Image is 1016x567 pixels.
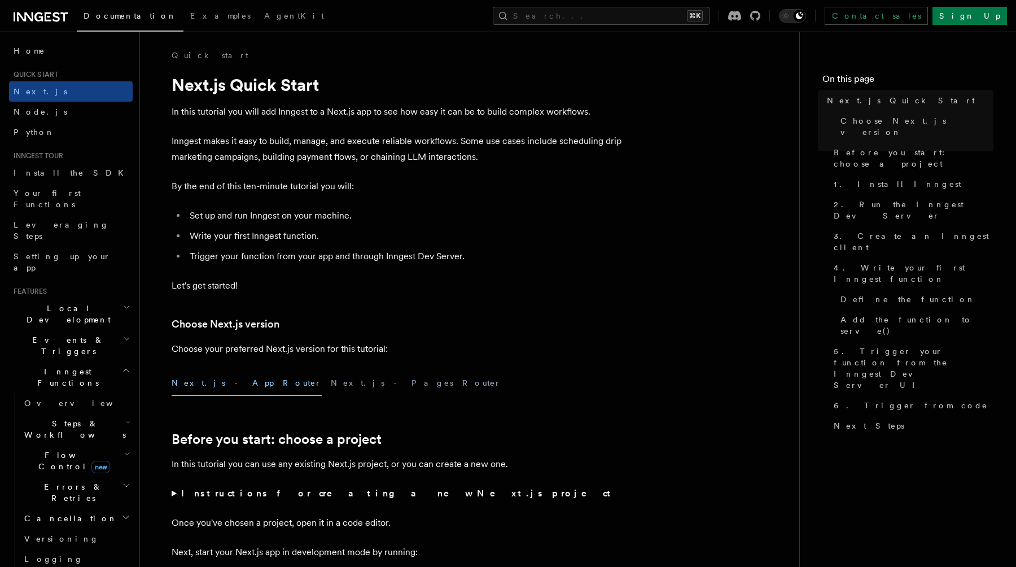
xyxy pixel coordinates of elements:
[172,316,279,332] a: Choose Next.js version
[825,7,928,25] a: Contact sales
[9,81,133,102] a: Next.js
[14,45,45,56] span: Home
[9,287,47,296] span: Features
[836,309,993,341] a: Add the function to serve()
[172,50,248,61] a: Quick start
[9,183,133,215] a: Your first Functions
[9,366,122,389] span: Inngest Functions
[779,9,806,23] button: Toggle dark mode
[829,194,993,226] a: 2. Run the Inngest Dev Server
[331,370,501,396] button: Next.js - Pages Router
[172,75,623,95] h1: Next.js Quick Start
[9,361,133,393] button: Inngest Functions
[14,252,111,272] span: Setting up your app
[172,133,623,165] p: Inngest makes it easy to build, manage, and execute reliable workflows. Some use cases include sc...
[687,10,703,21] kbd: ⌘K
[190,11,251,20] span: Examples
[172,431,382,447] a: Before you start: choose a project
[20,508,133,529] button: Cancellation
[829,258,993,289] a: 4. Write your first Inngest function
[84,11,177,20] span: Documentation
[9,41,133,61] a: Home
[20,477,133,508] button: Errors & Retries
[14,168,130,177] span: Install the SDK
[9,246,133,278] a: Setting up your app
[172,515,623,531] p: Once you've chosen a project, open it in a code editor.
[834,346,993,391] span: 5. Trigger your function from the Inngest Dev Server UI
[834,147,993,169] span: Before you start: choose a project
[20,445,133,477] button: Flow Controlnew
[834,230,993,253] span: 3. Create an Inngest client
[183,3,257,30] a: Examples
[827,95,975,106] span: Next.js Quick Start
[829,416,993,436] a: Next Steps
[836,289,993,309] a: Define the function
[24,534,99,543] span: Versioning
[172,278,623,294] p: Let's get started!
[14,189,81,209] span: Your first Functions
[493,7,710,25] button: Search...⌘K
[9,334,123,357] span: Events & Triggers
[24,399,141,408] span: Overview
[9,215,133,246] a: Leveraging Steps
[172,178,623,194] p: By the end of this ten-minute tutorial you will:
[14,128,55,137] span: Python
[9,70,58,79] span: Quick start
[77,3,183,32] a: Documentation
[822,72,993,90] h4: On this page
[829,226,993,258] a: 3. Create an Inngest client
[829,142,993,174] a: Before you start: choose a project
[186,208,623,224] li: Set up and run Inngest on your machine.
[181,488,615,499] strong: Instructions for creating a new Next.js project
[836,111,993,142] a: Choose Next.js version
[264,11,324,20] span: AgentKit
[932,7,1007,25] a: Sign Up
[20,413,133,445] button: Steps & Workflows
[834,178,961,190] span: 1. Install Inngest
[9,102,133,122] a: Node.js
[834,262,993,285] span: 4. Write your first Inngest function
[840,314,993,337] span: Add the function to serve()
[834,199,993,221] span: 2. Run the Inngest Dev Server
[20,513,117,524] span: Cancellation
[14,220,109,241] span: Leveraging Steps
[172,544,623,560] p: Next, start your Next.js app in development mode by running:
[172,456,623,472] p: In this tutorial you can use any existing Next.js project, or you can create a new one.
[172,341,623,357] p: Choose your preferred Next.js version for this tutorial:
[20,481,122,504] span: Errors & Retries
[257,3,331,30] a: AgentKit
[24,555,83,564] span: Logging
[9,163,133,183] a: Install the SDK
[20,529,133,549] a: Versioning
[840,115,993,138] span: Choose Next.js version
[20,450,124,472] span: Flow Control
[14,87,67,96] span: Next.js
[9,303,123,325] span: Local Development
[9,151,63,160] span: Inngest tour
[9,298,133,330] button: Local Development
[829,341,993,395] a: 5. Trigger your function from the Inngest Dev Server UI
[172,104,623,120] p: In this tutorial you will add Inngest to a Next.js app to see how easy it can be to build complex...
[834,400,988,411] span: 6. Trigger from code
[91,461,110,473] span: new
[822,90,993,111] a: Next.js Quick Start
[9,330,133,361] button: Events & Triggers
[172,486,623,501] summary: Instructions for creating a new Next.js project
[840,294,975,305] span: Define the function
[172,370,322,396] button: Next.js - App Router
[20,393,133,413] a: Overview
[829,174,993,194] a: 1. Install Inngest
[186,228,623,244] li: Write your first Inngest function.
[834,420,904,431] span: Next Steps
[829,395,993,416] a: 6. Trigger from code
[14,107,67,116] span: Node.js
[186,248,623,264] li: Trigger your function from your app and through Inngest Dev Server.
[20,418,126,440] span: Steps & Workflows
[9,122,133,142] a: Python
